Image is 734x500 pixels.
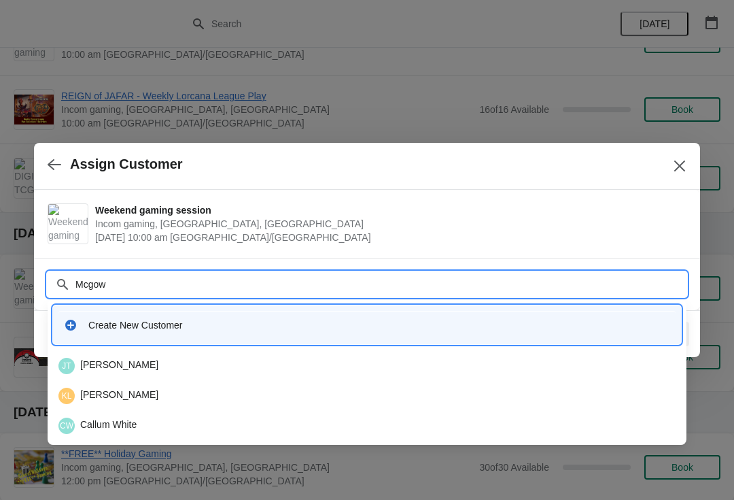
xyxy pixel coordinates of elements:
[58,418,676,434] div: Callum White
[667,154,692,178] button: Close
[48,410,686,439] li: Callum White
[62,391,72,401] text: KL
[62,361,71,371] text: JT
[58,388,676,404] div: [PERSON_NAME]
[95,217,680,231] span: Incom gaming, [GEOGRAPHIC_DATA], [GEOGRAPHIC_DATA]
[75,272,686,297] input: Search customer name or email
[60,421,74,431] text: CW
[58,358,75,374] span: Joel Turland
[95,231,680,244] span: [DATE] 10:00 am [GEOGRAPHIC_DATA]/[GEOGRAPHIC_DATA]
[58,358,676,374] div: [PERSON_NAME]
[48,380,686,410] li: Kurt Lewendon
[48,352,686,380] li: Joel Turland
[58,418,75,434] span: Callum White
[48,204,88,244] img: Weekend gaming session | Incom gaming, Church Street, Cheltenham, UK | August 17 | 10:00 am Europ...
[95,203,680,217] span: Weekend gaming session
[58,388,75,404] span: Kurt Lewendon
[70,156,183,172] h2: Assign Customer
[88,318,670,332] div: Create New Customer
